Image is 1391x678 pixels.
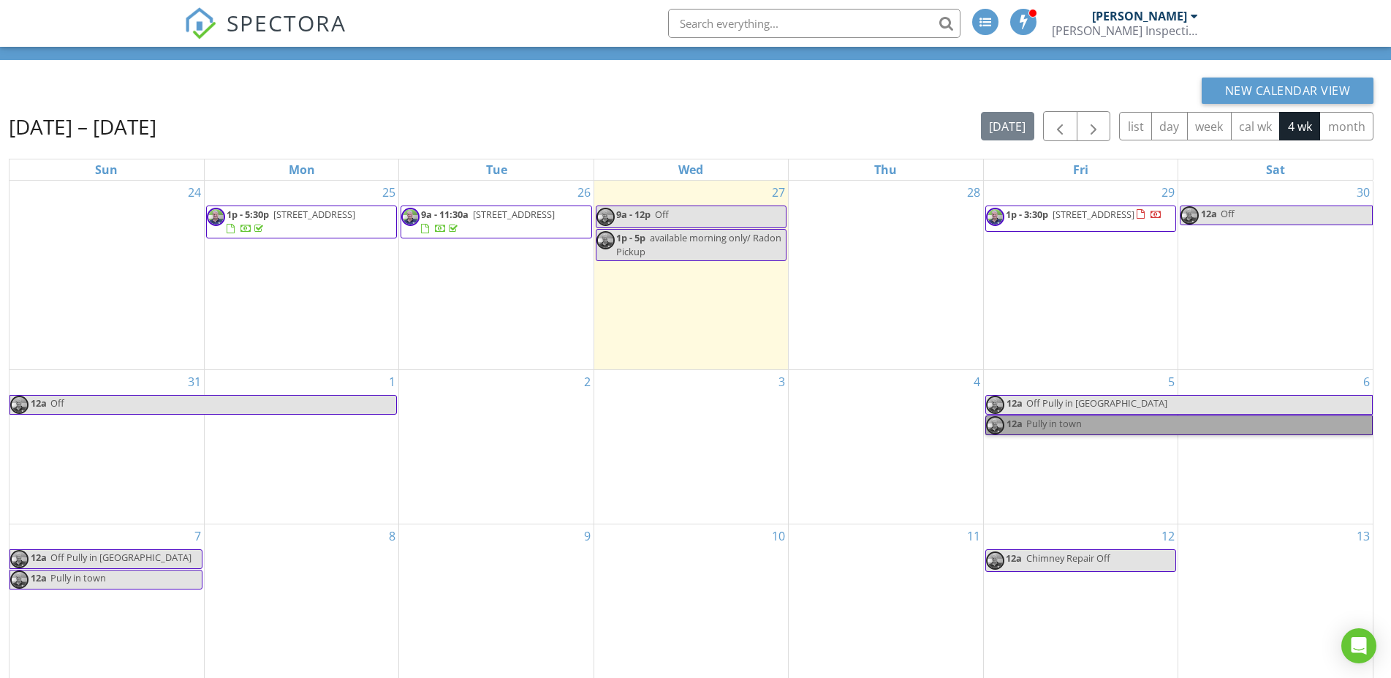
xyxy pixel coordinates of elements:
button: Next [1077,111,1111,141]
a: 1p - 5:30p [STREET_ADDRESS] [227,208,355,235]
span: [STREET_ADDRESS] [1053,208,1134,221]
a: Saturday [1263,159,1288,180]
span: 12a [30,570,48,589]
a: Go to September 9, 2025 [581,524,594,548]
a: Thursday [871,159,900,180]
span: 9a - 11:30a [421,208,469,221]
a: Go to September 2, 2025 [581,370,594,393]
div: Dana Inspection Services, Inc. [1052,23,1198,38]
a: Go to August 24, 2025 [185,181,204,204]
img: portrait5.png [986,551,1004,570]
span: Off Pully in [GEOGRAPHIC_DATA] [50,551,192,564]
button: list [1119,112,1152,140]
a: Go to September 7, 2025 [192,524,204,548]
span: SPECTORA [227,7,346,38]
a: Go to August 31, 2025 [185,370,204,393]
span: 1p - 5:30p [227,208,269,221]
a: 9a - 11:30a [STREET_ADDRESS] [401,206,591,238]
a: Go to September 13, 2025 [1354,524,1373,548]
img: portrait5.png [207,208,225,226]
a: Go to September 1, 2025 [386,370,398,393]
img: The Best Home Inspection Software - Spectora [184,7,216,39]
img: portrait5.png [10,570,29,589]
button: [DATE] [981,112,1034,140]
a: Go to September 3, 2025 [776,370,788,393]
div: Open Intercom Messenger [1341,628,1376,663]
button: New Calendar View [1202,78,1374,104]
span: Off [50,396,64,410]
a: SPECTORA [184,20,346,50]
a: Go to August 28, 2025 [964,181,983,204]
button: day [1151,112,1188,140]
a: 1p - 3:30p [STREET_ADDRESS] [985,206,1176,232]
a: Go to September 10, 2025 [769,524,788,548]
a: Friday [1070,159,1091,180]
a: Tuesday [483,159,510,180]
span: 1p - 3:30p [1006,208,1048,221]
span: Off Pully in [GEOGRAPHIC_DATA] [1026,396,1167,410]
input: Search everything... [668,9,960,38]
td: Go to August 26, 2025 [399,181,594,370]
span: 9a - 12p [616,208,651,221]
button: month [1319,112,1373,140]
span: 12a [1006,396,1023,414]
img: portrait5.png [596,231,615,249]
td: Go to September 3, 2025 [594,370,788,524]
img: portrait5.png [1180,206,1199,225]
span: available morning only/ Radon Pickup [616,231,781,258]
span: 1p - 5p [616,231,645,244]
button: cal wk [1231,112,1281,140]
div: [PERSON_NAME] [1092,9,1187,23]
img: portrait5.png [986,208,1004,226]
span: [STREET_ADDRESS] [273,208,355,221]
a: Go to September 8, 2025 [386,524,398,548]
img: portrait5.png [10,396,29,414]
a: Calendar Settings [1085,24,1208,48]
span: Off [1221,207,1235,220]
img: portrait5.png [401,208,420,226]
span: 12a [1006,551,1022,565]
span: Pully in town [50,571,106,584]
a: Go to August 25, 2025 [379,181,398,204]
img: portrait5.png [10,550,29,568]
h2: [DATE] – [DATE] [9,112,156,141]
span: Off [655,208,669,221]
a: Go to September 5, 2025 [1165,370,1178,393]
td: Go to August 27, 2025 [594,181,788,370]
span: Chimney Repair Off [1026,551,1110,565]
td: Go to August 31, 2025 [10,370,204,524]
td: Go to September 6, 2025 [1178,370,1373,524]
a: 9a - 11:30a [STREET_ADDRESS] [421,208,555,235]
a: Go to September 6, 2025 [1360,370,1373,393]
a: Go to September 11, 2025 [964,524,983,548]
a: 1p - 3:30p [STREET_ADDRESS] [1006,208,1162,221]
td: Go to August 28, 2025 [789,181,983,370]
td: Go to September 1, 2025 [204,370,398,524]
a: Go to August 30, 2025 [1354,181,1373,204]
td: Go to September 4, 2025 [789,370,983,524]
span: [STREET_ADDRESS] [473,208,555,221]
span: 12a [30,550,48,568]
span: 12a [30,396,48,414]
img: portrait5.png [596,208,615,226]
a: Go to September 12, 2025 [1159,524,1178,548]
a: Sunday [92,159,121,180]
a: Go to August 29, 2025 [1159,181,1178,204]
a: Monday [286,159,318,180]
a: Go to August 27, 2025 [769,181,788,204]
a: Wednesday [675,159,706,180]
button: 4 wk [1279,112,1320,140]
td: Go to September 2, 2025 [399,370,594,524]
td: Go to August 24, 2025 [10,181,204,370]
img: portrait5.png [986,396,1004,414]
td: Go to September 5, 2025 [983,370,1178,524]
button: Previous [1043,111,1077,141]
span: 12a [1200,206,1218,225]
td: Go to August 25, 2025 [204,181,398,370]
a: 1p - 5:30p [STREET_ADDRESS] [206,206,397,238]
a: Go to August 26, 2025 [575,181,594,204]
button: week [1187,112,1232,140]
td: Go to August 29, 2025 [983,181,1178,370]
a: Go to September 4, 2025 [971,370,983,393]
td: Go to August 30, 2025 [1178,181,1373,370]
